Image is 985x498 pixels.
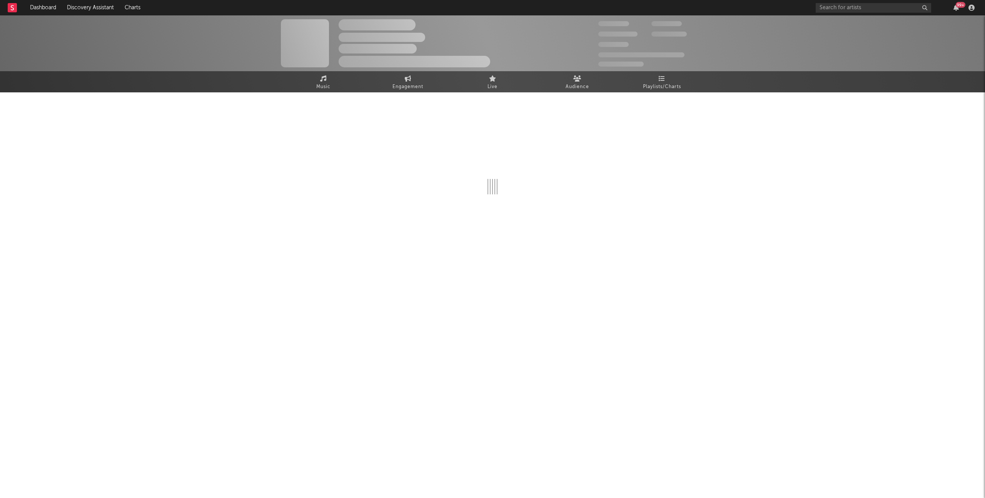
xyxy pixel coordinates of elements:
[566,82,589,92] span: Audience
[281,71,366,92] a: Music
[953,5,959,11] button: 99+
[598,62,644,67] span: Jump Score: 85.0
[487,82,498,92] span: Live
[956,2,965,8] div: 99 +
[816,3,931,13] input: Search for artists
[643,82,681,92] span: Playlists/Charts
[619,71,704,92] a: Playlists/Charts
[316,82,331,92] span: Music
[392,82,423,92] span: Engagement
[535,71,619,92] a: Audience
[651,32,687,37] span: 1.000.000
[598,52,684,57] span: 50.000.000 Monthly Listeners
[651,21,682,26] span: 100.000
[450,71,535,92] a: Live
[366,71,450,92] a: Engagement
[598,21,629,26] span: 300.000
[598,42,629,47] span: 100.000
[598,32,638,37] span: 50.000.000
